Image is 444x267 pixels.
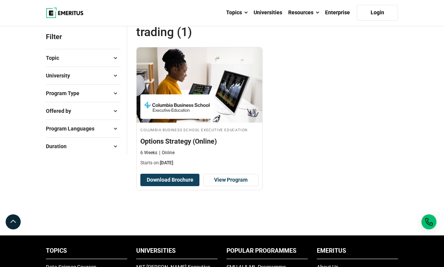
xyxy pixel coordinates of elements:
a: Finance Course by Columbia Business School Executive Education - October 16, 2025 Columbia Busine... [137,47,262,170]
span: University [46,71,76,80]
p: 6 Weeks [140,150,157,156]
a: Login [357,5,398,21]
a: View Program [203,174,258,187]
p: Starts on: [140,160,258,166]
button: Offered by [46,105,121,117]
button: Topic [46,52,121,64]
span: Program Languages [46,124,100,133]
span: Duration [46,142,73,150]
span: Topic [46,54,65,62]
button: Download Brochure [140,174,199,187]
button: University [46,70,121,81]
span: Offered by [46,107,77,115]
button: Program Type [46,88,121,99]
img: Options Strategy (Online) | Online Finance Course [137,47,262,123]
button: Duration [46,141,121,152]
span: Program Type [46,89,85,97]
span: [DATE] [160,160,173,165]
button: Program Languages [46,123,121,134]
span: trading (1) [136,24,267,39]
p: Filter [46,24,121,49]
h4: Columbia Business School Executive Education [140,126,258,133]
p: Online [159,150,175,156]
img: Columbia Business School Executive Education [144,98,210,115]
h4: Options Strategy (Online) [140,137,258,146]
